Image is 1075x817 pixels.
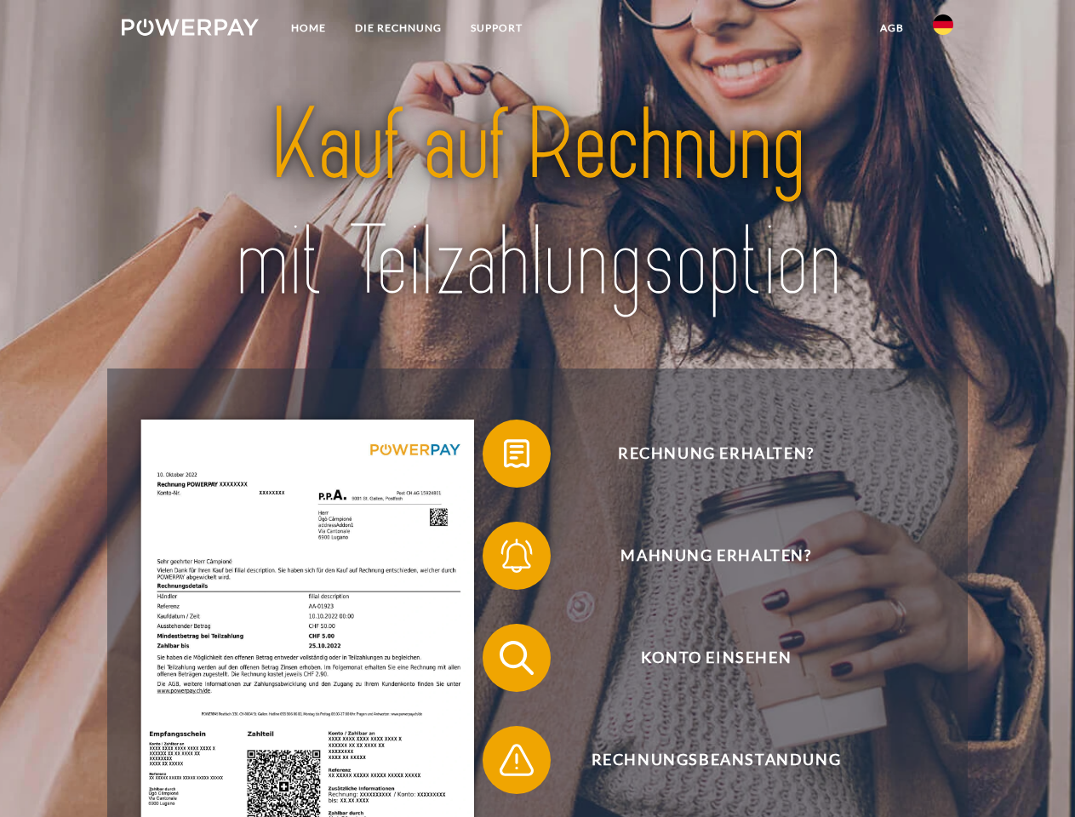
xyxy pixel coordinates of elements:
span: Rechnung erhalten? [507,420,924,488]
img: qb_warning.svg [495,739,538,781]
img: title-powerpay_de.svg [163,82,912,326]
button: Rechnung erhalten? [483,420,925,488]
a: SUPPORT [456,13,537,43]
a: Home [277,13,340,43]
button: Rechnungsbeanstandung [483,726,925,794]
img: qb_search.svg [495,637,538,679]
span: Mahnung erhalten? [507,522,924,590]
button: Mahnung erhalten? [483,522,925,590]
a: DIE RECHNUNG [340,13,456,43]
img: logo-powerpay-white.svg [122,19,259,36]
span: Rechnungsbeanstandung [507,726,924,794]
img: qb_bell.svg [495,534,538,577]
img: de [933,14,953,35]
button: Konto einsehen [483,624,925,692]
span: Konto einsehen [507,624,924,692]
a: agb [866,13,918,43]
img: qb_bill.svg [495,432,538,475]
